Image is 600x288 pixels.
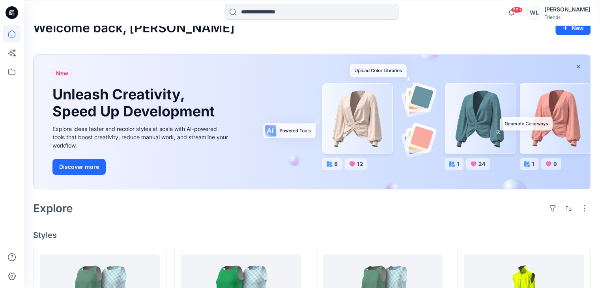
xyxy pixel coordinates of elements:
[555,21,591,35] button: New
[56,69,68,78] span: New
[544,5,590,14] div: [PERSON_NAME]
[33,230,591,240] h4: Styles
[33,202,73,215] h2: Explore
[52,125,230,150] div: Explore ideas faster and recolor styles at scale with AI-powered tools that boost creativity, red...
[52,159,106,175] button: Discover more
[52,86,218,120] h1: Unleash Creativity, Speed Up Development
[544,14,590,20] div: Friends
[52,159,230,175] a: Discover more
[527,6,541,20] div: WL
[33,21,235,36] h2: Welcome back, [PERSON_NAME]
[511,7,523,13] span: 99+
